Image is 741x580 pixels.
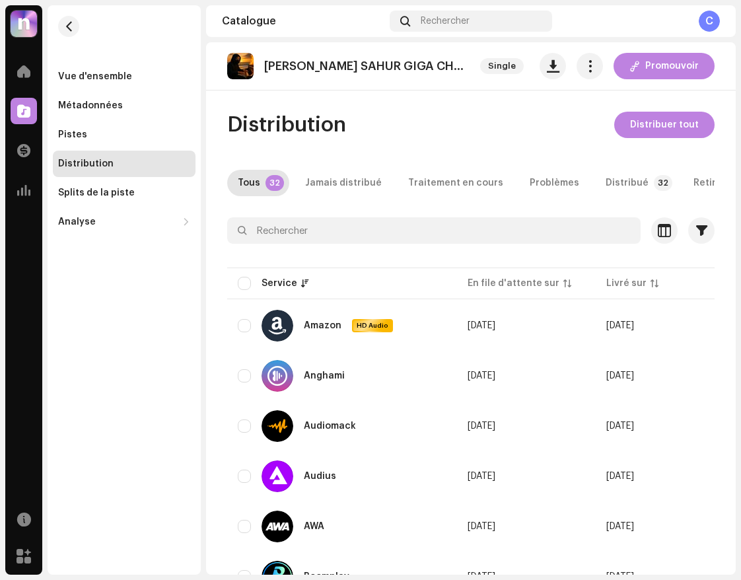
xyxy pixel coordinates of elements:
[468,371,495,381] span: 10 oct. 2025
[606,277,647,290] div: Livré sur
[58,100,123,111] div: Métadonnées
[468,277,559,290] div: En file d'attente sur
[264,59,470,73] p: [PERSON_NAME] SAHUR GIGA CHOIR [Orchestral]
[606,472,634,481] span: 10 oct. 2025
[227,217,641,244] input: Rechercher
[693,170,722,196] div: Retiré
[53,209,195,235] re-m-nav-dropdown: Analyse
[606,170,649,196] div: Distribué
[304,472,336,481] div: Audius
[58,71,132,82] div: Vue d'ensemble
[699,11,720,32] div: C
[606,522,634,531] span: 10 oct. 2025
[408,170,503,196] div: Traitement en cours
[53,122,195,148] re-m-nav-item: Pistes
[480,58,524,74] span: Single
[654,175,672,191] p-badge: 32
[304,371,345,381] div: Anghami
[262,277,297,290] div: Service
[58,217,96,227] div: Analyse
[614,53,715,79] button: Promouvoir
[468,472,495,481] span: 10 oct. 2025
[11,11,37,37] img: 39a81664-4ced-4598-a294-0293f18f6a76
[614,112,715,138] button: Distribuer tout
[530,170,579,196] div: Problèmes
[304,421,356,431] div: Audiomack
[304,321,341,330] div: Amazon
[227,53,254,79] img: 636c6030-e145-441f-a0a4-c6d3f5377e35
[58,188,135,198] div: Splits de la piste
[265,175,284,191] p-badge: 32
[227,112,346,138] span: Distribution
[645,53,699,79] span: Promouvoir
[606,371,634,381] span: 10 oct. 2025
[304,522,324,531] div: AWA
[606,321,634,330] span: 10 oct. 2025
[630,112,699,138] span: Distribuer tout
[53,180,195,206] re-m-nav-item: Splits de la piste
[421,16,470,26] span: Rechercher
[238,170,260,196] div: Tous
[606,421,634,431] span: 10 oct. 2025
[353,321,392,330] span: HD Audio
[468,522,495,531] span: 10 oct. 2025
[53,63,195,90] re-m-nav-item: Vue d'ensemble
[58,129,87,140] div: Pistes
[222,16,384,26] div: Catalogue
[53,92,195,119] re-m-nav-item: Métadonnées
[468,421,495,431] span: 10 oct. 2025
[305,170,382,196] div: Jamais distribué
[53,151,195,177] re-m-nav-item: Distribution
[468,321,495,330] span: 10 oct. 2025
[58,159,114,169] div: Distribution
